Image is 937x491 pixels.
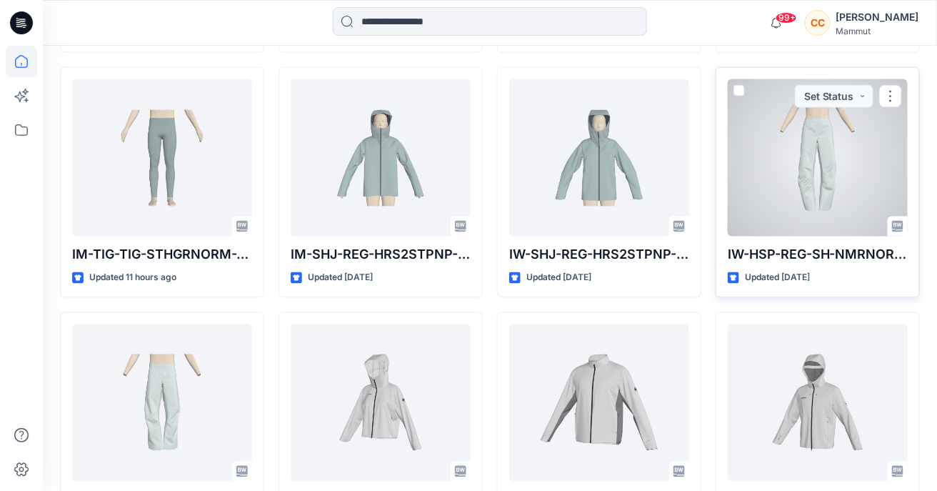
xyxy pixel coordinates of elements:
a: IM-TIG-TIG-STHGRNORM-YGNY02-FW20 [72,79,252,237]
p: Updated [DATE] [526,271,591,286]
a: 105475_Commute Light Hooded Jacket AF Women [291,324,471,482]
p: Updated [DATE] [745,271,810,286]
p: IM-SHJ-REG-HRS2STPNP-HOOS00_FW27 [291,245,471,265]
a: 105474_Commute WB Jacket AF Men [509,324,689,482]
span: 99+ [776,12,797,24]
p: Updated [DATE] [308,271,373,286]
div: Mammut [836,26,919,36]
p: IW-SHJ-REG-HRS2STPNP-HOOS10_FW27 [509,245,689,265]
a: IW-HSP-REG-SH-NMRNORM-YGYY10-2025-08 [728,79,908,237]
p: IM-TIG-TIG-STHGRNORM-YGNY02-FW20 [72,245,252,265]
div: [PERSON_NAME] [836,9,919,26]
a: 105473_Commute SO Hooded Jacket Men AF [728,324,908,482]
a: IM-HSP-REG-SH-NMRNORM-YGYY10-2025-08 [72,324,252,482]
div: CC [805,10,831,36]
a: IM-SHJ-REG-HRS2STPNP-HOOS00_FW27 [291,79,471,237]
p: Updated 11 hours ago [89,271,176,286]
a: IW-SHJ-REG-HRS2STPNP-HOOS10_FW27 [509,79,689,237]
p: IW-HSP-REG-SH-NMRNORM-YGYY10-2025-08 [728,245,908,265]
